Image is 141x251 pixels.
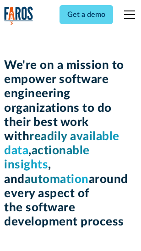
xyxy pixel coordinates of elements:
img: Logo of the analytics and reporting company Faros. [4,6,33,25]
span: automation [25,173,89,185]
div: menu [119,4,137,26]
h1: We're on a mission to empower software engineering organizations to do their best work with , , a... [4,58,137,229]
span: actionable insights [4,145,90,171]
a: home [4,6,33,25]
span: readily available data [4,131,119,157]
a: Get a demo [60,5,113,24]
